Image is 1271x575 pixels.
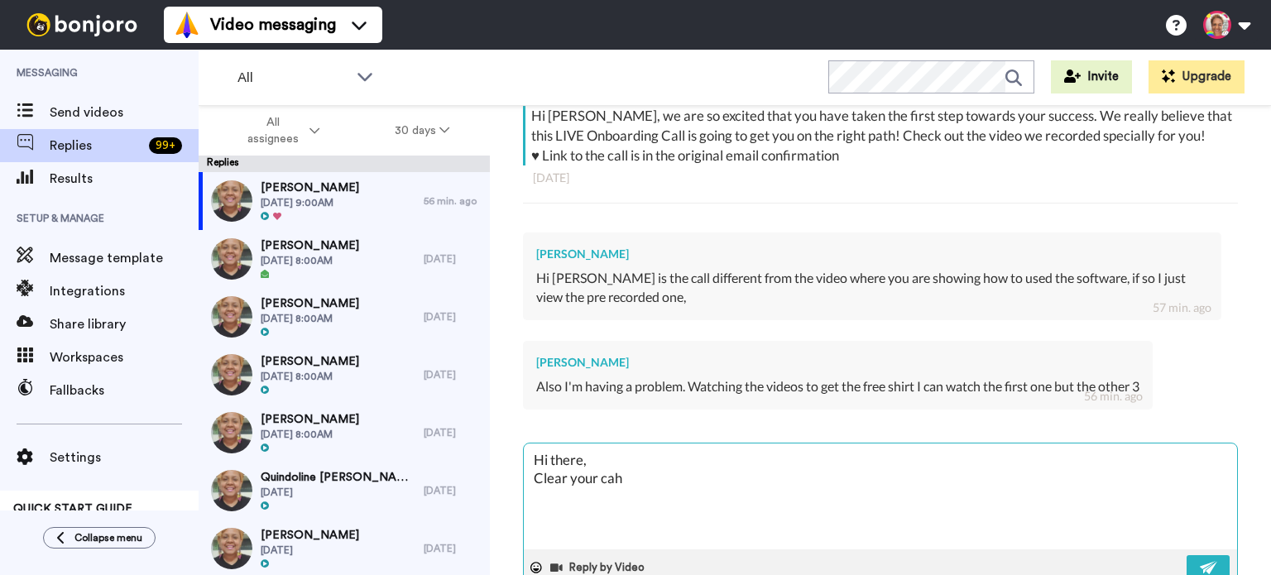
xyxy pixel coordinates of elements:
[202,108,357,154] button: All assignees
[20,13,144,36] img: bj-logo-header-white.svg
[199,172,490,230] a: [PERSON_NAME][DATE] 9:00AM56 min. ago
[50,248,199,268] span: Message template
[261,469,415,486] span: Quindoline [PERSON_NAME]
[211,296,252,338] img: 0aace5f9-28c2-44a1-885c-ee704e9629b6-thumb.jpg
[211,528,252,569] img: dea53bfd-925c-46a4-aa3b-ce620beb719b-thumb.jpg
[536,377,1139,396] div: Also I'm having a problem. Watching the videos to get the free shirt I can watch the first one bu...
[261,237,359,254] span: [PERSON_NAME]
[50,381,199,400] span: Fallbacks
[211,238,252,280] img: 84f75f2f-ea57-4964-b256-e7532b881315-thumb.jpg
[261,180,359,196] span: [PERSON_NAME]
[261,196,359,209] span: [DATE] 9:00AM
[199,156,490,172] div: Replies
[199,404,490,462] a: [PERSON_NAME][DATE] 8:00AM[DATE]
[50,169,199,189] span: Results
[424,484,482,497] div: [DATE]
[50,103,199,122] span: Send videos
[50,281,199,301] span: Integrations
[536,269,1208,307] div: Hi [PERSON_NAME] is the call different from the video where you are showing how to used the softw...
[261,353,359,370] span: [PERSON_NAME]
[424,252,482,266] div: [DATE]
[357,116,487,146] button: 30 days
[261,527,359,544] span: [PERSON_NAME]
[149,137,182,154] div: 99 +
[261,370,359,383] span: [DATE] 8:00AM
[533,170,1228,186] div: [DATE]
[261,486,415,499] span: [DATE]
[50,347,199,367] span: Workspaces
[1153,299,1211,316] div: 57 min. ago
[261,544,359,557] span: [DATE]
[43,527,156,549] button: Collapse menu
[210,13,336,36] span: Video messaging
[536,246,1208,262] div: [PERSON_NAME]
[261,428,359,441] span: [DATE] 8:00AM
[531,106,1234,165] div: Hi [PERSON_NAME], we are so excited that you have taken the first step towards your success. We r...
[536,354,1139,371] div: [PERSON_NAME]
[424,310,482,323] div: [DATE]
[211,412,252,453] img: c2176492-b87f-40e3-8049-5156a5539fac-thumb.jpg
[1200,561,1218,574] img: send-white.svg
[50,448,199,467] span: Settings
[1051,60,1132,93] button: Invite
[13,503,132,515] span: QUICK START GUIDE
[211,180,252,222] img: fac87ee1-fa42-4167-9b73-c1ba94c57ba2-thumb.jpg
[1149,60,1245,93] button: Upgrade
[424,542,482,555] div: [DATE]
[524,443,1237,549] textarea: Hi there, Clear your ca
[261,295,359,312] span: [PERSON_NAME]
[199,230,490,288] a: [PERSON_NAME][DATE] 8:00AM[DATE]
[237,68,348,88] span: All
[174,12,200,38] img: vm-color.svg
[199,462,490,520] a: Quindoline [PERSON_NAME][DATE][DATE]
[239,114,306,147] span: All assignees
[1084,388,1143,405] div: 56 min. ago
[74,531,142,544] span: Collapse menu
[211,354,252,395] img: 0aace5f9-28c2-44a1-885c-ee704e9629b6-thumb.jpg
[199,346,490,404] a: [PERSON_NAME][DATE] 8:00AM[DATE]
[199,288,490,346] a: [PERSON_NAME][DATE] 8:00AM[DATE]
[50,136,142,156] span: Replies
[261,312,359,325] span: [DATE] 8:00AM
[424,426,482,439] div: [DATE]
[424,368,482,381] div: [DATE]
[261,411,359,428] span: [PERSON_NAME]
[211,470,252,511] img: dea53bfd-925c-46a4-aa3b-ce620beb719b-thumb.jpg
[50,314,199,334] span: Share library
[424,194,482,208] div: 56 min. ago
[261,254,359,267] span: [DATE] 8:00AM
